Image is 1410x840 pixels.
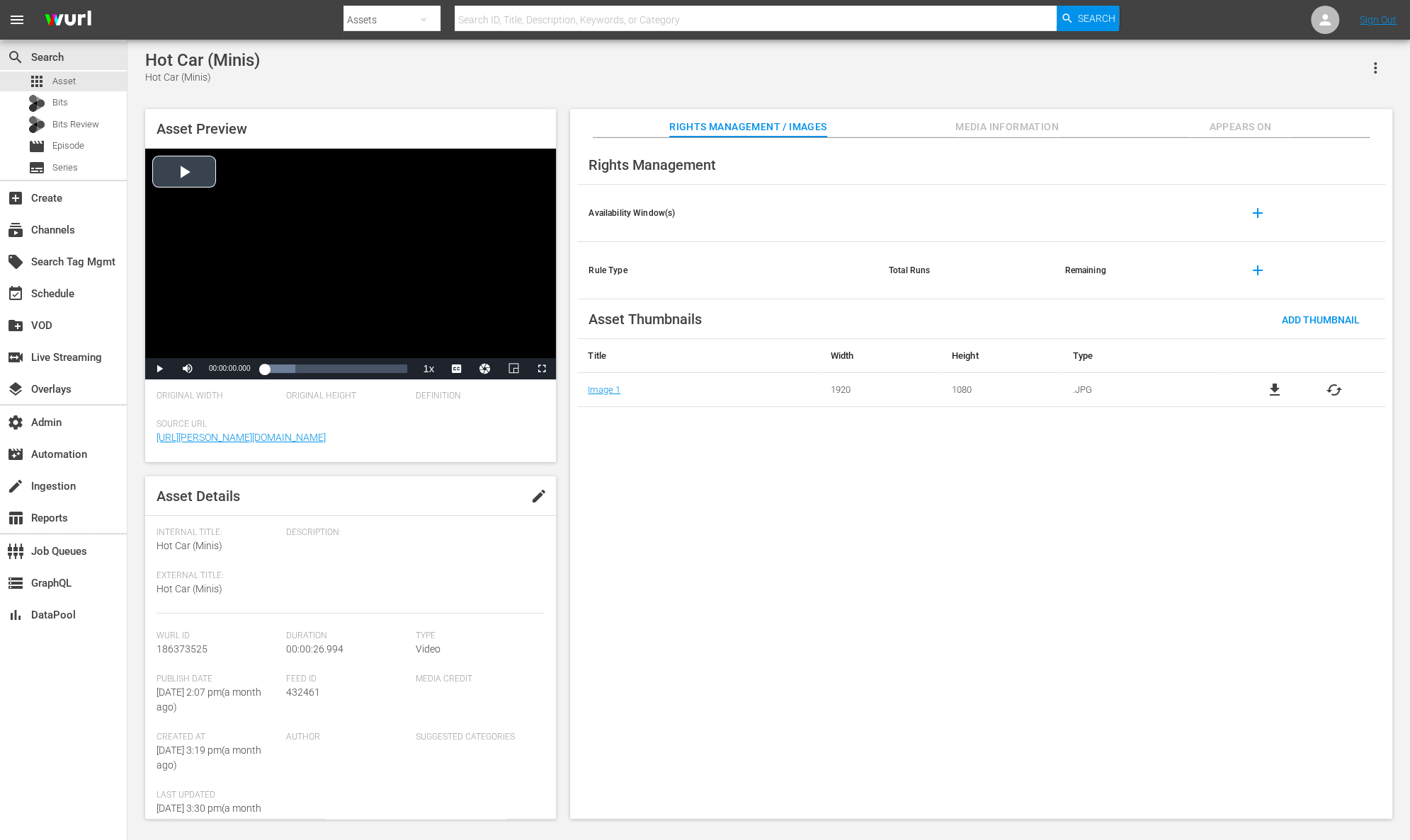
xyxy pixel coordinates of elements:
[471,358,499,379] button: Jump To Time
[52,161,78,175] span: Series
[443,358,471,379] button: Captions
[1053,242,1229,299] th: Remaining
[157,120,247,137] span: Asset Preview
[7,317,24,334] span: VOD
[1057,6,1119,31] button: Search
[157,583,222,594] span: Hot Car (Minis)
[416,631,538,642] span: Type
[528,358,556,379] button: Fullscreen
[286,686,320,698] span: 432461
[7,478,24,495] span: Ingestion
[28,73,45,90] span: Asset
[157,744,261,771] span: [DATE] 3:19 pm ( a month ago )
[7,285,24,302] span: Schedule
[1360,14,1397,25] a: Sign Out
[157,527,279,539] span: Internal Title:
[589,156,716,173] span: Rights Management
[52,96,68,110] span: Bits
[286,631,409,642] span: Duration
[34,4,102,37] img: ans4CAIJ8jUAAAAAAAAAAAAAAAAAAAAAAAAgQb4GAAAAAAAAAAAAAAAAAAAAAAAAJMjXAAAAAAAAAAAAAAAAAAAAAAAAgAT5G...
[28,95,45,112] div: Bits
[286,674,409,685] span: Feed ID
[157,419,538,430] span: Source Url
[8,11,25,28] span: menu
[1249,262,1266,279] span: add
[1249,205,1266,221] span: add
[577,339,819,373] th: Title
[157,686,261,713] span: [DATE] 2:07 pm ( a month ago )
[588,384,620,395] a: Image 1
[820,339,941,373] th: Width
[416,643,440,655] span: Video
[1241,253,1275,287] button: add
[7,543,24,560] span: Job Queues
[264,364,407,373] div: Progress Bar
[7,575,24,592] span: GraphQL
[589,311,702,328] span: Asset Thumbnails
[7,381,24,398] span: Overlays
[1270,306,1371,332] button: Add Thumbnail
[1270,314,1371,326] span: Add Thumbnail
[145,70,260,85] div: Hot Car (Minis)
[157,732,279,743] span: Created At
[286,732,409,743] span: Author
[157,802,261,829] span: [DATE] 3:30 pm ( a month ago )
[414,358,443,379] button: Playback Rate
[669,118,826,136] span: Rights Management / Images
[157,391,279,402] span: Original Width
[286,643,343,655] span: 00:00:26.994
[7,190,24,207] span: Create
[1078,6,1115,31] span: Search
[157,674,279,685] span: Publish Date
[52,117,99,132] span: Bits Review
[145,149,556,379] div: Video Player
[499,358,528,379] button: Picture-in-Picture
[286,391,409,402] span: Original Height
[820,373,941,407] td: 1920
[7,414,24,431] span: Admin
[522,479,556,513] button: edit
[7,446,24,463] span: Automation
[416,674,538,685] span: Media Credit
[28,159,45,176] span: Series
[416,732,538,743] span: Suggested Categories
[1241,196,1275,230] button: add
[157,540,222,551] span: Hot Car (Minis)
[416,391,538,402] span: Definition
[145,50,260,70] div: Hot Car (Minis)
[1266,381,1283,398] a: file_download
[157,570,279,582] span: External Title:
[157,488,240,505] span: Asset Details
[157,643,207,655] span: 186373525
[530,488,547,505] span: edit
[7,49,24,66] span: Search
[941,373,1062,407] td: 1080
[7,606,24,623] span: DataPool
[954,118,1060,136] span: Media Information
[157,790,279,801] span: Last Updated
[209,364,250,372] span: 00:00:00.000
[941,339,1062,373] th: Height
[877,242,1054,299] th: Total Runs
[7,349,24,366] span: Live Streaming
[286,527,538,539] span: Description:
[1062,339,1224,373] th: Type
[1326,381,1343,398] button: cached
[7,253,24,270] span: Search Tag Mgmt
[52,74,76,88] span: Asset
[28,116,45,133] div: Bits Review
[7,510,24,527] span: Reports
[577,242,877,299] th: Rule Type
[28,138,45,155] span: Episode
[1187,118,1293,136] span: Appears On
[577,185,877,242] th: Availability Window(s)
[1062,373,1224,407] td: .JPG
[174,358,202,379] button: Mute
[7,221,24,238] span: Channels
[157,631,279,642] span: Wurl Id
[145,358,174,379] button: Play
[157,432,326,443] a: [URL][PERSON_NAME][DOMAIN_NAME]
[52,139,84,153] span: Episode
